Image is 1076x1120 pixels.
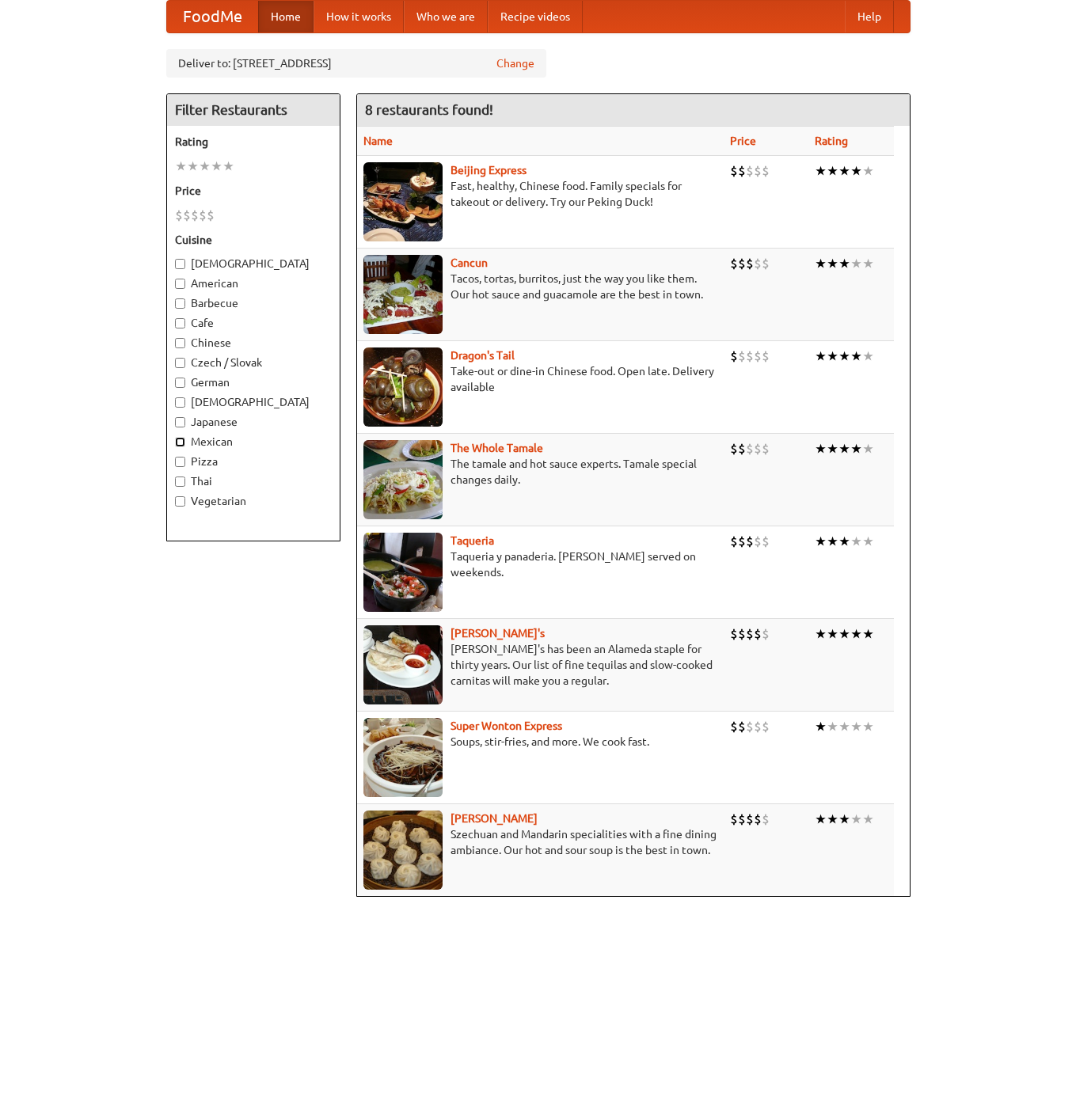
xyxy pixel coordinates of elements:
[738,162,746,180] li: $
[175,232,332,248] h5: Cuisine
[451,812,538,825] a: [PERSON_NAME]
[363,178,717,210] p: Fast, healthy, Chinese food. Family specials for takeout or delivery. Try our Peking Duck!
[207,207,215,224] li: $
[488,1,583,32] a: Recipe videos
[363,734,717,750] p: Soups, stir-fries, and more. We cook fast.
[746,533,754,550] li: $
[762,811,770,828] li: $
[451,534,494,547] a: Taqueria
[838,440,850,457] li: ★
[365,102,493,117] ng-pluralize: 8 restaurants found!
[738,255,746,272] li: $
[838,162,850,180] li: ★
[838,718,850,735] li: ★
[404,1,488,32] a: Who we are
[754,255,762,272] li: $
[738,811,746,828] li: $
[762,255,770,272] li: $
[815,347,827,365] li: ★
[175,279,185,289] input: American
[363,271,717,302] p: Tacos, tortas, burritos, just the way you like them. Our hot sauce and guacamole are the best in ...
[815,811,827,828] li: ★
[730,347,738,365] li: $
[363,347,443,427] img: dragon.jpg
[175,417,185,427] input: Japanese
[738,347,746,365] li: $
[175,437,185,447] input: Mexican
[738,718,746,735] li: $
[730,718,738,735] li: $
[199,158,211,175] li: ★
[862,347,874,365] li: ★
[815,162,827,180] li: ★
[838,347,850,365] li: ★
[838,533,850,550] li: ★
[850,718,862,735] li: ★
[738,440,746,457] li: $
[738,625,746,643] li: $
[850,255,862,272] li: ★
[191,207,199,224] li: $
[838,811,850,828] li: ★
[451,627,545,640] b: [PERSON_NAME]'s
[827,255,838,272] li: ★
[730,440,738,457] li: $
[175,298,185,309] input: Barbecue
[175,434,332,450] label: Mexican
[175,256,332,271] label: [DEMOGRAPHIC_DATA]
[175,394,332,410] label: [DEMOGRAPHIC_DATA]
[746,440,754,457] li: $
[862,440,874,457] li: ★
[850,811,862,828] li: ★
[175,207,183,224] li: $
[175,134,332,150] h5: Rating
[850,347,862,365] li: ★
[862,718,874,735] li: ★
[850,625,862,643] li: ★
[862,625,874,643] li: ★
[827,625,838,643] li: ★
[827,533,838,550] li: ★
[730,625,738,643] li: $
[363,440,443,519] img: wholetamale.jpg
[730,811,738,828] li: $
[850,533,862,550] li: ★
[754,533,762,550] li: $
[211,158,222,175] li: ★
[850,162,862,180] li: ★
[746,625,754,643] li: $
[451,349,515,362] a: Dragon's Tail
[167,94,340,126] h4: Filter Restaurants
[363,456,717,488] p: The tamale and hot sauce experts. Tamale special changes daily.
[827,347,838,365] li: ★
[827,440,838,457] li: ★
[762,718,770,735] li: $
[363,826,717,858] p: Szechuan and Mandarin specialities with a fine dining ambiance. Our hot and sour soup is the best...
[222,158,234,175] li: ★
[838,625,850,643] li: ★
[762,625,770,643] li: $
[451,164,527,177] a: Beijing Express
[175,414,332,430] label: Japanese
[838,255,850,272] li: ★
[363,533,443,612] img: taqueria.jpg
[827,811,838,828] li: ★
[175,158,187,175] li: ★
[175,335,332,351] label: Chinese
[451,442,543,454] a: The Whole Tamale
[363,625,443,704] img: pedros.jpg
[363,135,393,147] a: Name
[827,718,838,735] li: ★
[730,162,738,180] li: $
[746,811,754,828] li: $
[363,255,443,334] img: cancun.jpg
[175,476,185,487] input: Thai
[827,162,838,180] li: ★
[815,533,827,550] li: ★
[175,454,332,469] label: Pizza
[175,473,332,489] label: Thai
[187,158,199,175] li: ★
[815,255,827,272] li: ★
